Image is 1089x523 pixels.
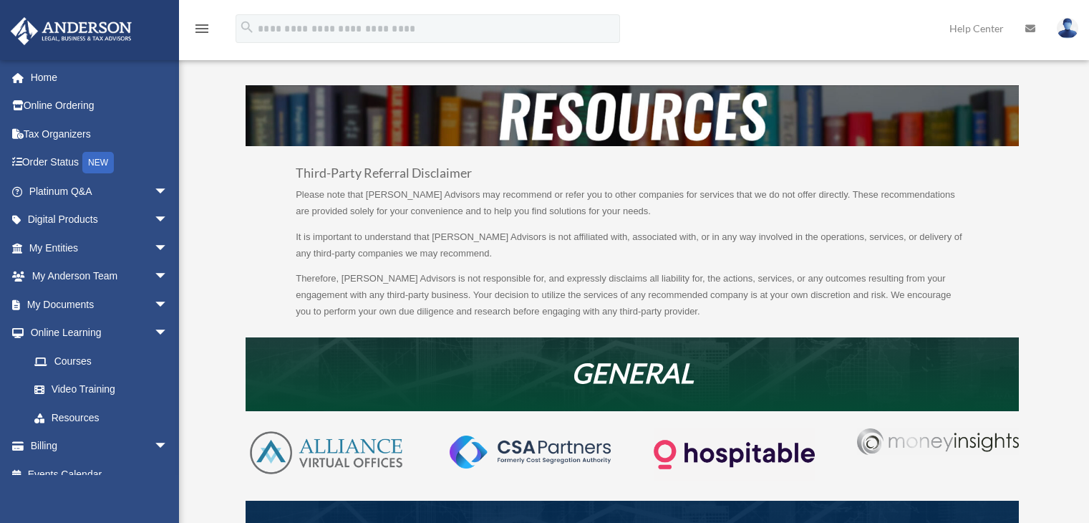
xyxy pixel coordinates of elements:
span: arrow_drop_down [154,432,183,461]
span: arrow_drop_down [154,262,183,292]
a: menu [193,25,210,37]
a: Events Calendar [10,460,190,489]
a: My Anderson Teamarrow_drop_down [10,262,190,291]
a: Resources [20,403,183,432]
h3: Third-Party Referral Disclaimer [296,167,969,187]
img: Logo-transparent-dark [654,428,815,481]
a: Courses [20,347,190,375]
img: User Pic [1057,18,1078,39]
span: arrow_drop_down [154,234,183,263]
span: arrow_drop_down [154,206,183,235]
i: search [239,19,255,35]
img: AVO-logo-1-color [246,428,407,477]
span: arrow_drop_down [154,319,183,348]
img: Anderson Advisors Platinum Portal [6,17,136,45]
p: Therefore, [PERSON_NAME] Advisors is not responsible for, and expressly disclaims all liability f... [296,271,969,320]
a: Billingarrow_drop_down [10,432,190,461]
img: resources-header [246,85,1019,145]
a: Platinum Q&Aarrow_drop_down [10,177,190,206]
p: It is important to understand that [PERSON_NAME] Advisors is not affiliated with, associated with... [296,229,969,272]
a: Tax Organizers [10,120,190,148]
em: GENERAL [571,356,694,389]
p: Please note that [PERSON_NAME] Advisors may recommend or refer you to other companies for service... [296,187,969,229]
div: NEW [82,152,114,173]
span: arrow_drop_down [154,290,183,320]
i: menu [193,20,210,37]
a: Online Learningarrow_drop_down [10,319,190,347]
a: Order StatusNEW [10,148,190,178]
a: Online Ordering [10,92,190,120]
a: My Entitiesarrow_drop_down [10,234,190,262]
a: Home [10,63,190,92]
a: My Documentsarrow_drop_down [10,290,190,319]
img: Money-Insights-Logo-Silver NEW [857,428,1018,455]
a: Video Training [20,375,190,404]
img: CSA-partners-Formerly-Cost-Segregation-Authority [450,436,611,469]
a: Digital Productsarrow_drop_down [10,206,190,234]
span: arrow_drop_down [154,177,183,206]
